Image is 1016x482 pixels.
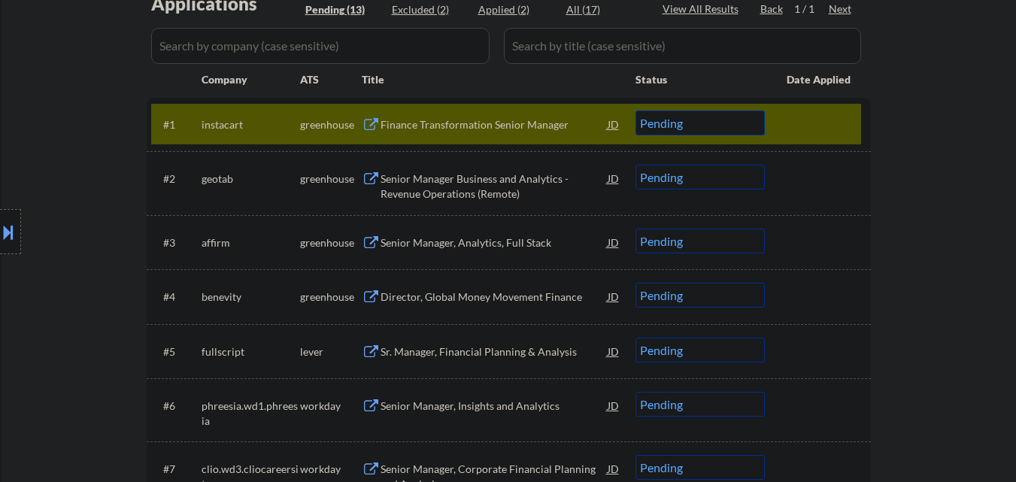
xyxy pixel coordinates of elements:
div: Next [829,2,853,17]
div: Title [362,72,621,87]
div: 1 / 1 [794,2,829,17]
div: All (17) [566,2,641,17]
div: ATS [300,72,362,87]
div: greenhouse [300,117,362,132]
div: greenhouse [300,290,362,305]
div: Finance Transformation Senior Manager [381,117,608,132]
div: #7 [163,462,190,477]
div: Senior Manager Business and Analytics - Revenue Operations (Remote) [381,171,608,201]
div: phreesia.wd1.phreesia [202,399,300,428]
div: greenhouse [300,171,362,186]
div: Pending (13) [305,2,381,17]
div: JD [606,111,621,138]
div: Date Applied [787,72,853,87]
div: Company [202,72,300,87]
div: JD [606,455,621,482]
div: Sr. Manager, Financial Planning & Analysis [381,344,608,359]
div: workday [300,462,362,477]
div: #6 [163,399,190,414]
input: Search by company (case sensitive) [151,28,490,64]
div: JD [606,165,621,192]
div: JD [606,283,621,310]
div: Director, Global Money Movement Finance [381,290,608,305]
div: JD [606,338,621,365]
input: Search by title (case sensitive) [504,28,861,64]
div: Excluded (2) [392,2,467,17]
div: workday [300,399,362,414]
div: lever [300,344,362,359]
div: JD [606,392,621,419]
div: Back [760,2,784,17]
div: Applied (2) [478,2,553,17]
div: JD [606,229,621,256]
div: Senior Manager, Analytics, Full Stack [381,235,608,250]
div: View All Results [663,2,743,17]
div: Senior Manager, Insights and Analytics [381,399,608,414]
div: greenhouse [300,235,362,250]
div: Status [635,65,765,92]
